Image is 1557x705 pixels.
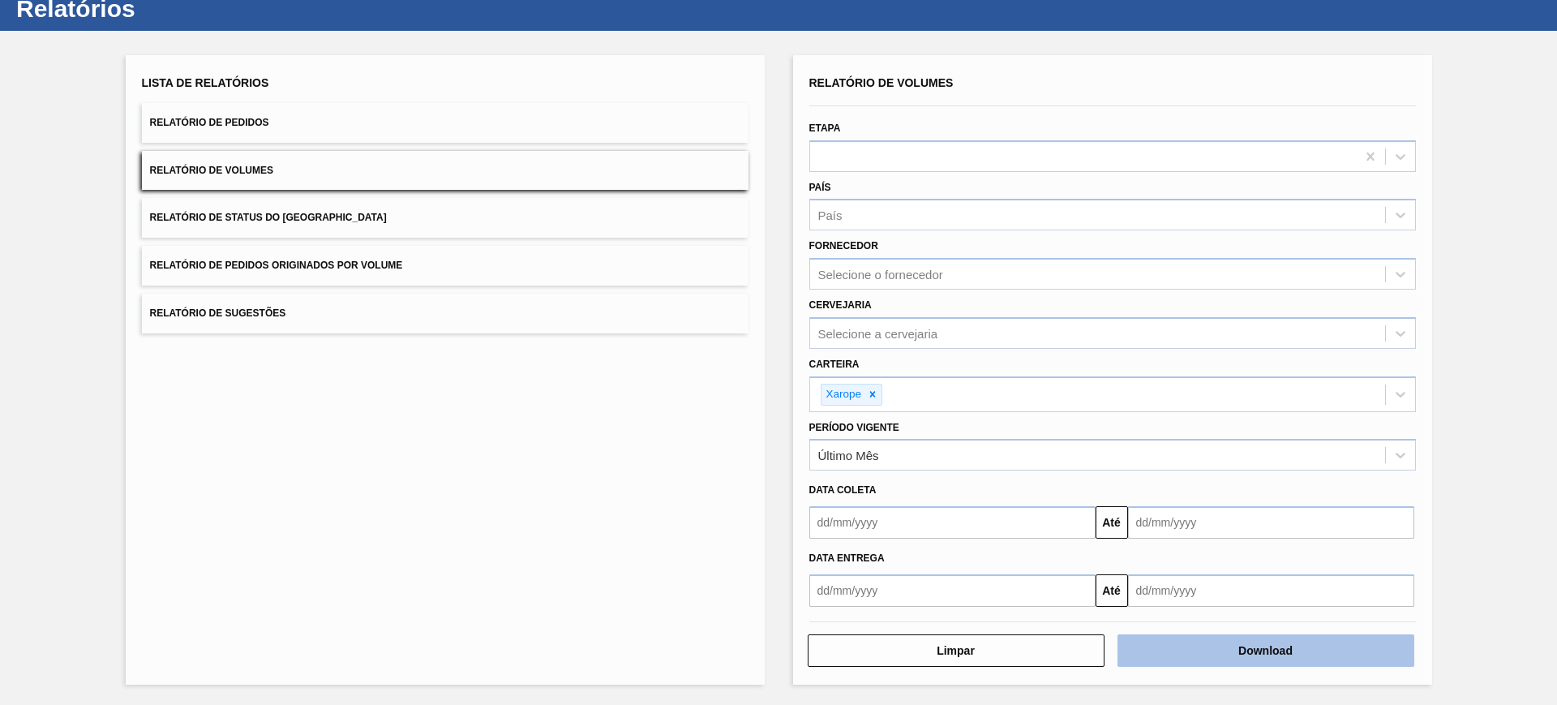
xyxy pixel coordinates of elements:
span: Relatório de Pedidos Originados por Volume [150,260,403,271]
button: Até [1096,506,1128,539]
label: Etapa [809,123,841,134]
label: Fornecedor [809,240,878,251]
span: Data entrega [809,552,885,564]
label: País [809,182,831,193]
label: Carteira [809,359,860,370]
label: Cervejaria [809,299,872,311]
span: Data coleta [809,484,877,496]
button: Download [1117,634,1414,667]
button: Relatório de Pedidos [142,103,748,143]
span: Relatório de Status do [GEOGRAPHIC_DATA] [150,212,387,223]
button: Relatório de Status do [GEOGRAPHIC_DATA] [142,198,748,238]
span: Relatório de Sugestões [150,307,286,319]
div: Selecione o fornecedor [818,268,943,282]
input: dd/mm/yyyy [809,574,1096,607]
button: Limpar [808,634,1104,667]
div: Xarope [821,385,864,405]
label: Período Vigente [809,422,899,433]
div: País [818,208,843,222]
span: Relatório de Volumes [809,76,954,89]
div: Último Mês [818,449,879,462]
input: dd/mm/yyyy [1128,574,1414,607]
span: Relatório de Pedidos [150,117,269,128]
button: Relatório de Volumes [142,151,748,191]
button: Até [1096,574,1128,607]
button: Relatório de Sugestões [142,294,748,333]
span: Relatório de Volumes [150,165,273,176]
input: dd/mm/yyyy [1128,506,1414,539]
div: Selecione a cervejaria [818,326,938,340]
input: dd/mm/yyyy [809,506,1096,539]
button: Relatório de Pedidos Originados por Volume [142,246,748,286]
span: Lista de Relatórios [142,76,269,89]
